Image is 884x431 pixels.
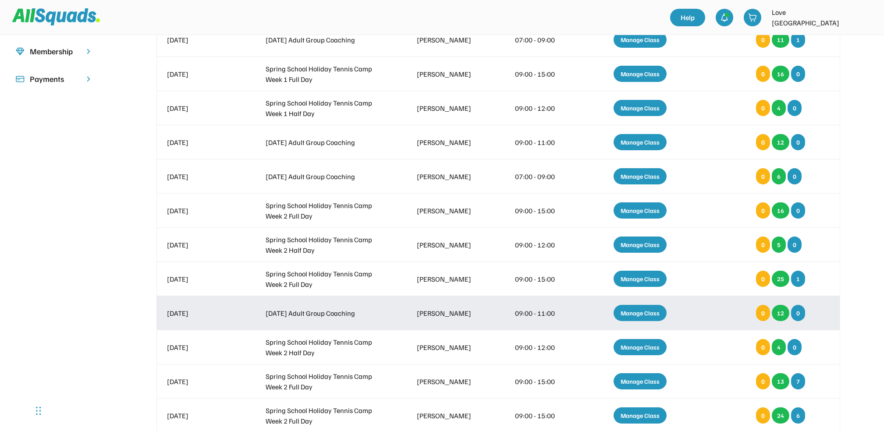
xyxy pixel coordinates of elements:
[167,103,234,113] div: [DATE]
[84,75,93,83] img: chevron-right.svg
[30,46,79,57] div: Membership
[167,274,234,284] div: [DATE]
[772,66,789,82] div: 16
[515,240,568,250] div: 09:00 - 12:00
[756,305,770,321] div: 0
[791,305,805,321] div: 0
[756,66,770,82] div: 0
[515,137,568,148] div: 09:00 - 11:00
[266,268,385,290] div: Spring School Holiday Tennis Camp Week 2 Full Day
[791,271,805,287] div: 1
[417,342,483,353] div: [PERSON_NAME]
[417,274,483,284] div: [PERSON_NAME]
[772,373,789,389] div: 13
[515,69,568,79] div: 09:00 - 15:00
[772,339,786,355] div: 4
[167,137,234,148] div: [DATE]
[756,134,770,150] div: 0
[167,342,234,353] div: [DATE]
[417,240,483,250] div: [PERSON_NAME]
[417,35,483,45] div: [PERSON_NAME]
[417,103,483,113] div: [PERSON_NAME]
[417,137,483,148] div: [PERSON_NAME]
[266,308,385,318] div: [DATE] Adult Group Coaching
[417,308,483,318] div: [PERSON_NAME]
[756,32,770,48] div: 0
[772,168,786,184] div: 6
[748,13,757,22] img: shopping-cart-01%20%281%29.svg
[167,69,234,79] div: [DATE]
[417,205,483,216] div: [PERSON_NAME]
[515,171,568,182] div: 07:00 - 09:00
[16,47,25,56] img: Icon%20copy%208.svg
[266,371,385,392] div: Spring School Holiday Tennis Camp Week 2 Full Day
[756,271,770,287] div: 0
[167,308,234,318] div: [DATE]
[515,410,568,421] div: 09:00 - 15:00
[614,305,667,321] div: Manage Class
[791,202,805,219] div: 0
[614,202,667,219] div: Manage Class
[417,376,483,387] div: [PERSON_NAME]
[266,64,385,85] div: Spring School Holiday Tennis Camp Week 1 Full Day
[720,13,729,22] img: bell-03%20%281%29.svg
[167,376,234,387] div: [DATE]
[167,410,234,421] div: [DATE]
[417,410,483,421] div: [PERSON_NAME]
[614,100,667,116] div: Manage Class
[167,171,234,182] div: [DATE]
[772,134,789,150] div: 12
[417,69,483,79] div: [PERSON_NAME]
[791,32,805,48] div: 1
[614,32,667,48] div: Manage Class
[266,137,385,148] div: [DATE] Adult Group Coaching
[791,407,805,424] div: 6
[167,240,234,250] div: [DATE]
[756,100,770,116] div: 0
[12,8,100,25] img: Squad%20Logo.svg
[417,171,483,182] div: [PERSON_NAME]
[614,168,667,184] div: Manage Class
[772,271,789,287] div: 25
[16,75,25,84] img: Icon%20%2815%29.svg
[788,168,802,184] div: 0
[266,171,385,182] div: [DATE] Adult Group Coaching
[756,237,770,253] div: 0
[614,134,667,150] div: Manage Class
[614,271,667,287] div: Manage Class
[515,274,568,284] div: 09:00 - 15:00
[266,200,385,221] div: Spring School Holiday Tennis Camp Week 2 Full Day
[772,7,851,28] div: Love [GEOGRAPHIC_DATA]
[856,9,873,26] img: LTPP_Logo_REV.jpeg
[30,73,79,85] div: Payments
[167,205,234,216] div: [DATE]
[670,9,705,26] a: Help
[756,202,770,219] div: 0
[515,342,568,353] div: 09:00 - 12:00
[772,407,789,424] div: 24
[614,373,667,389] div: Manage Class
[614,407,667,424] div: Manage Class
[772,305,789,321] div: 12
[791,66,805,82] div: 0
[788,339,802,355] div: 0
[756,373,770,389] div: 0
[614,237,667,253] div: Manage Class
[515,205,568,216] div: 09:00 - 15:00
[614,66,667,82] div: Manage Class
[515,308,568,318] div: 09:00 - 11:00
[167,35,234,45] div: [DATE]
[788,237,802,253] div: 0
[515,35,568,45] div: 07:00 - 09:00
[772,237,786,253] div: 5
[614,339,667,355] div: Manage Class
[266,405,385,426] div: Spring School Holiday Tennis Camp Week 2 Full Day
[791,134,805,150] div: 0
[84,47,93,56] img: chevron-right.svg
[756,168,770,184] div: 0
[772,100,786,116] div: 4
[772,32,789,48] div: 11
[266,98,385,119] div: Spring School Holiday Tennis Camp Week 1 Half Day
[772,202,789,219] div: 16
[515,376,568,387] div: 09:00 - 15:00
